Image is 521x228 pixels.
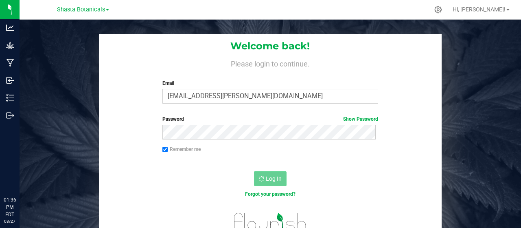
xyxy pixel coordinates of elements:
[4,196,16,218] p: 01:36 PM EDT
[162,146,201,153] label: Remember me
[6,24,14,32] inline-svg: Analytics
[245,191,296,197] a: Forgot your password?
[162,147,168,153] input: Remember me
[6,94,14,102] inline-svg: Inventory
[266,175,282,182] span: Log In
[57,6,105,13] span: Shasta Botanicals
[453,6,506,13] span: Hi, [PERSON_NAME]!
[99,58,441,68] h4: Please login to continue.
[6,59,14,67] inline-svg: Manufacturing
[343,116,378,122] a: Show Password
[254,171,287,186] button: Log In
[162,80,379,87] label: Email
[6,111,14,120] inline-svg: Outbound
[99,41,441,51] h1: Welcome back!
[6,76,14,84] inline-svg: Inbound
[433,6,443,13] div: Manage settings
[162,116,184,122] span: Password
[4,218,16,224] p: 08/27
[6,41,14,49] inline-svg: Grow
